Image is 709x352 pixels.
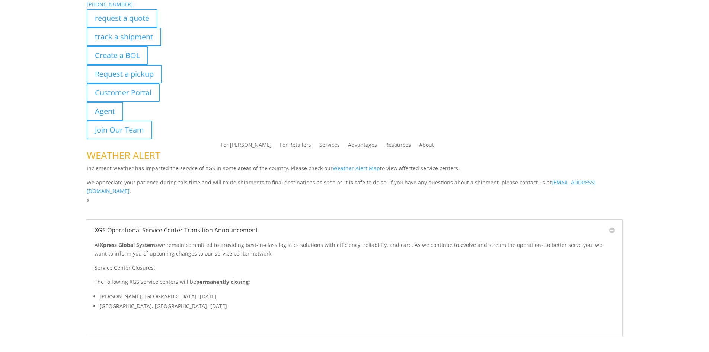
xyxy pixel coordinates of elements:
p: x [87,196,623,204]
a: [PHONE_NUMBER] [87,1,133,8]
a: track a shipment [87,28,161,46]
a: Resources [385,142,411,150]
p: Inclement weather has impacted the service of XGS in some areas of the country. Please check our ... [87,164,623,178]
a: Advantages [348,142,377,150]
a: For Retailers [280,142,311,150]
p: The following XGS service centers will be : [95,278,615,292]
a: For [PERSON_NAME] [221,142,272,150]
a: Weather Alert Map [333,165,380,172]
p: At we remain committed to providing best-in-class logistics solutions with efficiency, reliabilit... [95,241,615,264]
a: Create a BOL [87,46,148,65]
a: Request a pickup [87,65,162,83]
a: Customer Portal [87,83,160,102]
b: Visibility, transparency, and control for your entire supply chain. [87,337,253,344]
li: [PERSON_NAME], [GEOGRAPHIC_DATA]- [DATE] [100,292,615,301]
a: About [419,142,434,150]
a: request a quote [87,9,157,28]
p: We appreciate your patience during this time and will route shipments to final destinations as so... [87,178,623,196]
u: Service Center Closures: [95,264,155,271]
h5: XGS Operational Service Center Transition Announcement [95,227,615,233]
a: Join Our Team [87,121,152,139]
a: Agent [87,102,123,121]
li: [GEOGRAPHIC_DATA], [GEOGRAPHIC_DATA]- [DATE] [100,301,615,311]
strong: permanently closing [196,278,249,285]
a: Services [319,142,340,150]
span: WEATHER ALERT [87,149,160,162]
strong: Xpress Global Systems [100,241,158,248]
